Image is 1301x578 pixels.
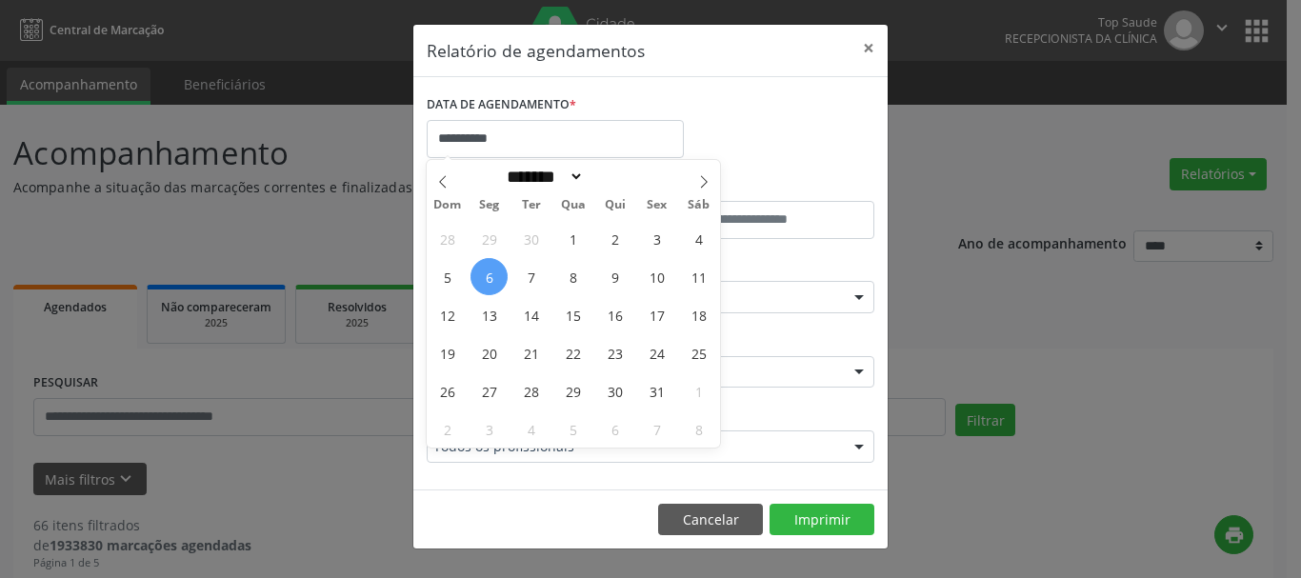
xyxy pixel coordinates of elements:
span: Outubro 24, 2025 [638,334,675,371]
label: DATA DE AGENDAMENTO [427,90,576,120]
span: Ter [510,199,552,211]
span: Outubro 26, 2025 [429,372,466,409]
span: Outubro 8, 2025 [554,258,591,295]
span: Novembro 7, 2025 [638,410,675,448]
span: Novembro 3, 2025 [470,410,508,448]
span: Outubro 9, 2025 [596,258,633,295]
span: Novembro 2, 2025 [429,410,466,448]
span: Outubro 12, 2025 [429,296,466,333]
h5: Relatório de agendamentos [427,38,645,63]
button: Close [850,25,888,71]
span: Outubro 4, 2025 [680,220,717,257]
span: Outubro 10, 2025 [638,258,675,295]
span: Outubro 30, 2025 [596,372,633,409]
span: Qui [594,199,636,211]
span: Setembro 29, 2025 [470,220,508,257]
span: Outubro 20, 2025 [470,334,508,371]
span: Outubro 7, 2025 [512,258,550,295]
span: Outubro 17, 2025 [638,296,675,333]
span: Sáb [678,199,720,211]
span: Novembro 8, 2025 [680,410,717,448]
span: Outubro 3, 2025 [638,220,675,257]
span: Outubro 2, 2025 [596,220,633,257]
span: Outubro 31, 2025 [638,372,675,409]
span: Novembro 1, 2025 [680,372,717,409]
span: Outubro 19, 2025 [429,334,466,371]
button: Cancelar [658,504,763,536]
span: Novembro 5, 2025 [554,410,591,448]
select: Month [500,167,584,187]
span: Novembro 4, 2025 [512,410,550,448]
span: Novembro 6, 2025 [596,410,633,448]
span: Outubro 16, 2025 [596,296,633,333]
span: Outubro 25, 2025 [680,334,717,371]
span: Outubro 18, 2025 [680,296,717,333]
label: ATÉ [655,171,874,201]
input: Year [584,167,647,187]
span: Outubro 13, 2025 [470,296,508,333]
span: Outubro 21, 2025 [512,334,550,371]
span: Setembro 28, 2025 [429,220,466,257]
span: Seg [469,199,510,211]
span: Dom [427,199,469,211]
span: Sex [636,199,678,211]
span: Outubro 23, 2025 [596,334,633,371]
span: Outubro 14, 2025 [512,296,550,333]
span: Setembro 30, 2025 [512,220,550,257]
span: Outubro 1, 2025 [554,220,591,257]
button: Imprimir [770,504,874,536]
span: Outubro 15, 2025 [554,296,591,333]
span: Outubro 27, 2025 [470,372,508,409]
span: Outubro 29, 2025 [554,372,591,409]
span: Outubro 11, 2025 [680,258,717,295]
span: Outubro 28, 2025 [512,372,550,409]
span: Outubro 22, 2025 [554,334,591,371]
span: Outubro 5, 2025 [429,258,466,295]
span: Outubro 6, 2025 [470,258,508,295]
span: Qua [552,199,594,211]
